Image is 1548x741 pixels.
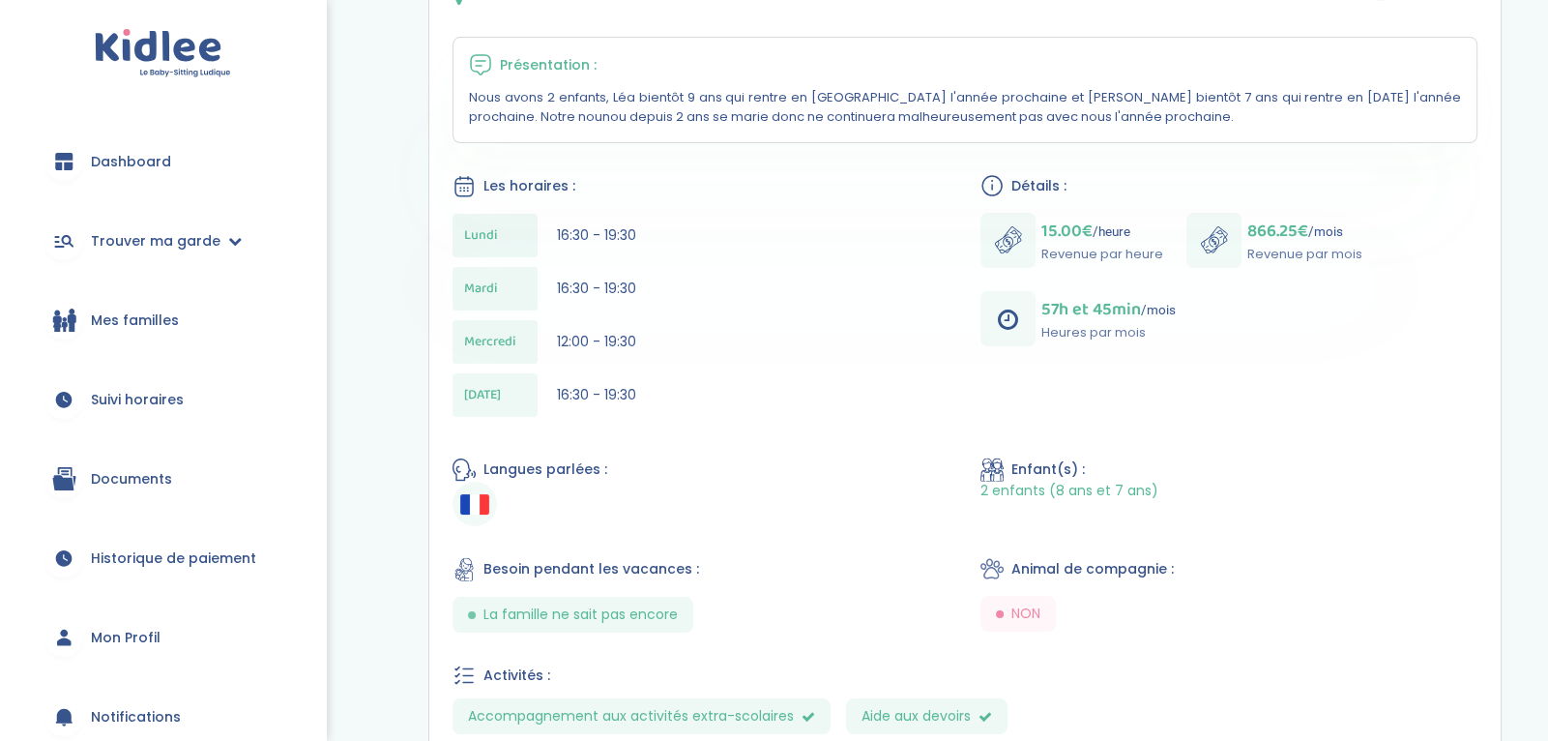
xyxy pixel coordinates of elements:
p: Heures par mois [1041,323,1176,342]
span: 16:30 - 19:30 [557,279,636,298]
p: /mois [1247,218,1362,245]
span: Historique de paiement [91,548,256,569]
a: Dashboard [29,127,297,196]
p: /heure [1041,218,1163,245]
a: Mes familles [29,285,297,355]
span: Notifications [91,707,181,727]
span: La famille ne sait pas encore [483,605,678,625]
a: Mon Profil [29,603,297,672]
span: Dashboard [91,152,171,172]
span: [DATE] [464,385,501,405]
span: Trouver ma garde [91,231,220,252]
span: Suivi horaires [91,390,184,410]
span: NON [1011,604,1040,624]
span: Animal de compagnie : [1011,559,1174,579]
span: Enfant(s) : [1011,459,1085,480]
span: Activités : [483,666,550,686]
span: Lundi [464,225,498,246]
span: 16:30 - 19:30 [557,225,636,245]
span: Besoin pendant les vacances : [483,559,699,579]
span: Documents [91,469,172,489]
span: Les horaires : [483,176,575,196]
span: Mes familles [91,311,179,331]
span: Mon Profil [91,628,161,648]
span: Mardi [464,279,498,299]
span: Langues parlées : [483,459,607,480]
span: 57h et 45min [1041,296,1141,323]
p: /mois [1041,296,1176,323]
p: Revenue par mois [1247,245,1362,264]
span: 15.00€ [1041,218,1093,245]
span: Aide aux devoirs [846,698,1008,734]
span: 866.25€ [1247,218,1308,245]
span: 16:30 - 19:30 [557,385,636,404]
p: Nous avons 2 enfants, Léa bientôt 9 ans qui rentre en [GEOGRAPHIC_DATA] l'année prochaine et [PER... [469,88,1461,127]
img: logo.svg [95,29,231,78]
span: Présentation : [500,55,597,75]
span: Détails : [1011,176,1066,196]
a: Suivi horaires [29,365,297,434]
a: Documents [29,444,297,514]
span: Accompagnement aux activités extra-scolaires [453,698,831,734]
img: Français [460,494,489,515]
a: Historique de paiement [29,523,297,593]
span: 2 enfants (8 ans et 7 ans) [980,482,1158,500]
span: 12:00 - 19:30 [557,332,636,351]
span: Mercredi [464,332,516,352]
p: Revenue par heure [1041,245,1163,264]
a: Trouver ma garde [29,206,297,276]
